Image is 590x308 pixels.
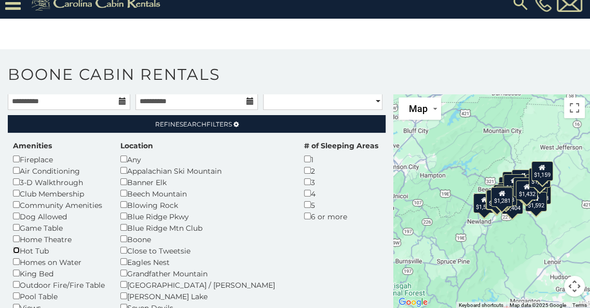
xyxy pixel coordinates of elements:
[120,279,289,290] div: [GEOGRAPHIC_DATA] / [PERSON_NAME]
[120,222,289,233] div: Blue Ridge Mtn Club
[495,186,516,206] div: $1,288
[13,199,105,211] div: Community Amenities
[13,245,105,256] div: Hot Tub
[120,188,289,199] div: Beech Mountain
[501,194,523,214] div: $1,404
[525,192,546,212] div: $1,592
[155,120,232,128] span: Refine Filters
[510,302,566,308] span: Map data ©2025 Google
[13,176,105,188] div: 3-D Walkthrough
[13,290,105,302] div: Pool Table
[399,97,441,120] button: Change map style
[572,302,587,308] a: Terms
[13,222,105,233] div: Game Table
[13,153,105,165] div: Fireplace
[512,170,533,189] div: $1,718
[513,177,531,197] div: $996
[120,153,289,165] div: Any
[13,268,105,279] div: King Bed
[528,168,550,188] div: $1,094
[503,174,525,194] div: $1,197
[531,161,553,181] div: $1,159
[13,233,105,245] div: Home Theatre
[304,199,378,211] div: 5
[180,120,207,128] span: Search
[120,176,289,188] div: Banner Elk
[304,188,378,199] div: 4
[564,276,585,297] button: Map camera controls
[120,141,153,151] label: Location
[13,141,52,151] label: Amenities
[486,190,507,209] div: $1,334
[120,290,289,302] div: [PERSON_NAME] Lake
[529,185,551,204] div: $1,158
[120,199,289,211] div: Blowing Rock
[13,188,105,199] div: Club Membership
[304,176,378,188] div: 3
[564,97,585,118] button: Toggle fullscreen view
[304,165,378,176] div: 2
[304,153,378,165] div: 1
[409,103,428,114] span: Map
[13,256,105,268] div: Homes on Water
[120,256,289,268] div: Eagles Nest
[304,141,378,151] label: # of Sleeping Areas
[502,172,524,191] div: $2,459
[120,211,289,222] div: Blue Ridge Pkwy
[120,233,289,245] div: Boone
[120,165,289,176] div: Appalachian Ski Mountain
[13,211,105,222] div: Dog Allowed
[516,180,538,200] div: $1,432
[304,211,378,222] div: 6 or more
[473,193,495,213] div: $1,575
[8,115,386,133] a: RefineSearchFilters
[13,279,105,290] div: Outdoor Fire/Fire Table
[120,245,289,256] div: Close to Tweetsie
[491,187,513,207] div: $1,281
[120,268,289,279] div: Grandfather Mountain
[13,165,105,176] div: Air Conditioning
